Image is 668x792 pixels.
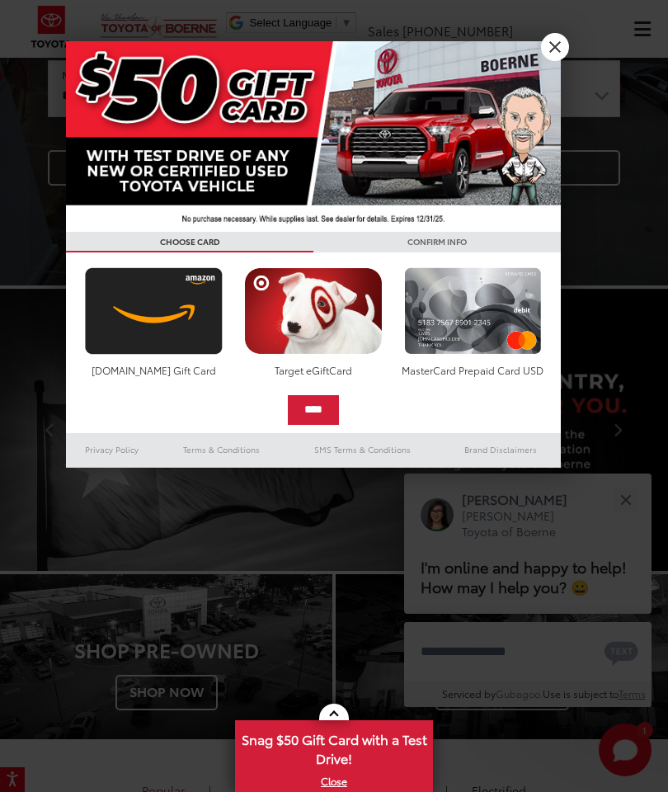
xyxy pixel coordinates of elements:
[66,41,561,232] img: 42635_top_851395.jpg
[237,722,431,772] span: Snag $50 Gift Card with a Test Drive!
[400,363,546,377] div: MasterCard Prepaid Card USD
[81,363,227,377] div: [DOMAIN_NAME] Gift Card
[313,232,561,252] h3: CONFIRM INFO
[81,267,227,355] img: amazoncard.png
[158,440,285,460] a: Terms & Conditions
[66,440,158,460] a: Privacy Policy
[440,440,561,460] a: Brand Disclaimers
[285,440,440,460] a: SMS Terms & Conditions
[240,267,386,355] img: targetcard.png
[240,363,386,377] div: Target eGiftCard
[66,232,313,252] h3: CHOOSE CARD
[400,267,546,355] img: mastercard.png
